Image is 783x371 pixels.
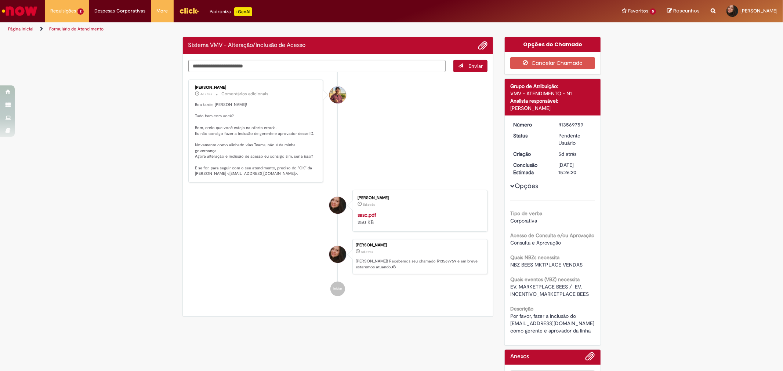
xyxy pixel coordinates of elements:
button: Cancelar Chamado [510,57,595,69]
span: Consulta e Aprovação [510,239,561,246]
dt: Status [508,132,553,139]
li: Elaine De Jesus Tavares [188,239,488,274]
ul: Trilhas de página [6,22,516,36]
div: [PERSON_NAME] [195,85,318,90]
button: Adicionar anexos [478,41,487,50]
span: NBZ BEES MKTPLACE VENDAS [510,261,583,268]
div: 26/09/2025 10:26:16 [558,150,592,158]
span: Requisições [50,7,76,15]
b: Quais eventos (VBZ) necessita [510,276,580,283]
div: Padroniza [210,7,252,16]
div: Pendente Usuário [558,132,592,147]
span: 2 [77,8,84,15]
h2: Sistema VMV - Alteração/Inclusão de Acesso Histórico de tíquete [188,42,306,49]
b: Quais NBZs necessita [510,254,559,261]
b: Tipo de verba [510,210,542,217]
p: +GenAi [234,7,252,16]
time: 26/09/2025 16:12:42 [201,92,213,96]
a: sasc.pdf [358,212,376,218]
time: 26/09/2025 10:26:13 [363,202,375,207]
small: Comentários adicionais [222,91,269,97]
textarea: Digite sua mensagem aqui... [188,60,446,72]
span: [PERSON_NAME] [740,8,777,14]
span: 5d atrás [363,202,375,207]
div: Vitor Jeremias Da Silva [329,87,346,103]
span: 5 [650,8,656,15]
span: More [157,7,168,15]
div: Elaine De Jesus Tavares [329,246,346,263]
button: Adicionar anexos [586,352,595,365]
span: Por favor, fazer a inclusão do [EMAIL_ADDRESS][DOMAIN_NAME] como gerente e aprovador da linha [510,313,596,334]
div: Analista responsável: [510,97,595,104]
span: Enviar [468,63,483,69]
span: Despesas Corporativas [95,7,146,15]
div: Grupo de Atribuição: [510,82,595,90]
p: Boa tarde, [PERSON_NAME]! Tudo bem com você? Bom, creio que você esteja na oferta errada. Eu não ... [195,102,318,177]
span: 5d atrás [361,250,373,254]
a: Rascunhos [667,8,700,15]
div: 250 KB [358,211,480,226]
button: Enviar [453,60,487,72]
a: Página inicial [8,26,33,32]
div: [DATE] 15:26:20 [558,161,592,176]
div: [PERSON_NAME] [356,243,483,247]
dt: Conclusão Estimada [508,161,553,176]
img: ServiceNow [1,4,39,18]
div: Opções do Chamado [505,37,601,52]
div: [PERSON_NAME] [358,196,480,200]
time: 26/09/2025 10:26:16 [558,151,576,157]
b: Descrição [510,305,533,312]
div: R13569759 [558,121,592,128]
dt: Número [508,121,553,128]
a: Formulário de Atendimento [49,26,104,32]
p: [PERSON_NAME]! Recebemos seu chamado R13569759 e em breve estaremos atuando. [356,258,483,270]
img: click_logo_yellow_360x200.png [179,5,199,16]
span: Favoritos [628,7,648,15]
span: 4d atrás [201,92,213,96]
div: Elaine De Jesus Tavares [329,197,346,214]
div: [PERSON_NAME] [510,104,595,112]
span: 5d atrás [558,151,576,157]
span: EV. MARKETPLACE BEES / EV. INCENTIVO_MARKETPLACE BEES [510,283,589,297]
dt: Criação [508,150,553,158]
b: Acesso de Consulta e/ou Aprovação [510,232,594,239]
h2: Anexos [510,353,529,360]
span: Rascunhos [673,7,700,14]
div: VMV - ATENDIMENTO - N1 [510,90,595,97]
time: 26/09/2025 10:26:16 [361,250,373,254]
span: Corporativa [510,217,537,224]
ul: Histórico de tíquete [188,72,488,304]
